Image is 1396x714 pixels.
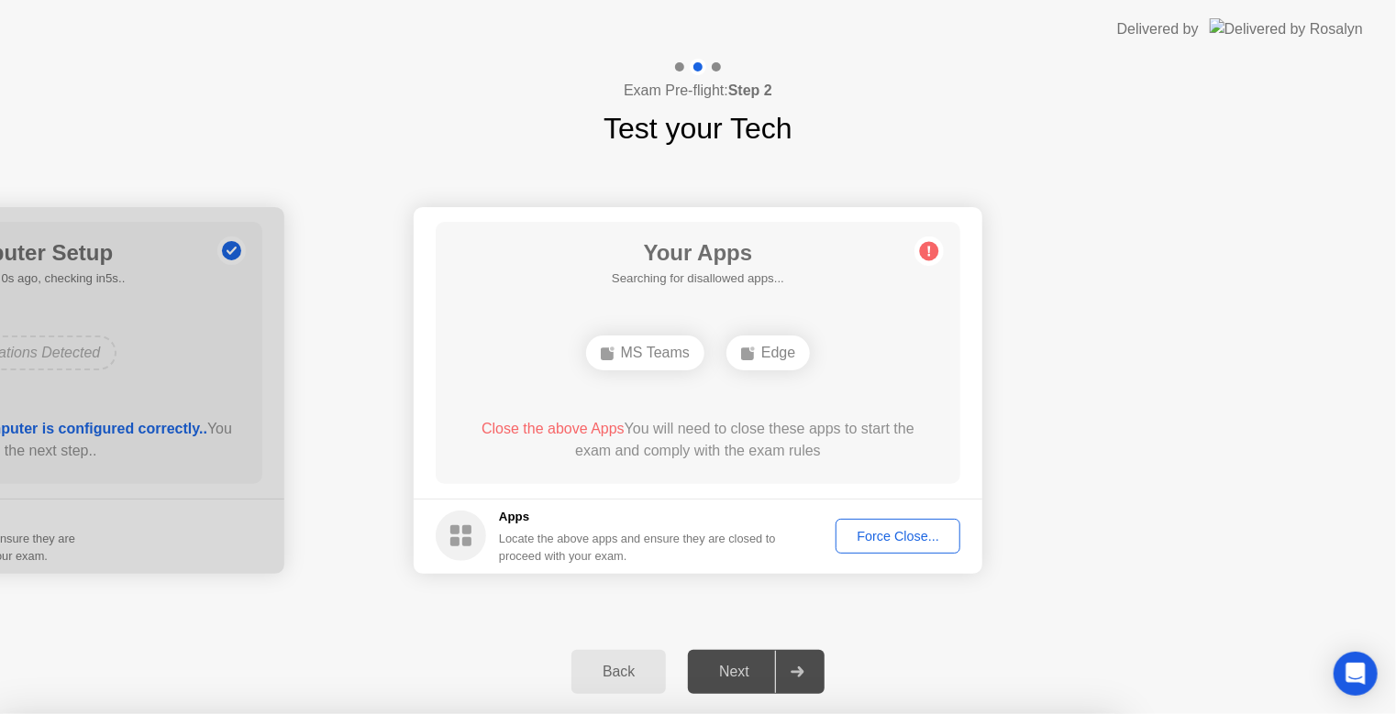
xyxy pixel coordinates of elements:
[693,664,775,680] div: Next
[604,106,792,150] h1: Test your Tech
[726,335,810,370] div: Edge
[586,335,704,370] div: MS Teams
[1117,18,1199,40] div: Delivered by
[612,269,784,288] h5: Searching for disallowed apps...
[1210,18,1363,39] img: Delivered by Rosalyn
[624,80,772,102] h4: Exam Pre-flight:
[499,530,777,565] div: Locate the above apps and ensure they are closed to proceed with your exam.
[728,82,772,98] b: Step 2
[482,421,625,436] span: Close the above Apps
[1334,652,1378,696] div: Open Intercom Messenger
[612,236,784,269] h1: Your Apps
[842,529,954,544] div: Force Close...
[462,418,935,462] div: You will need to close these apps to start the exam and comply with the exam rules
[577,664,660,680] div: Back
[499,508,777,526] h5: Apps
